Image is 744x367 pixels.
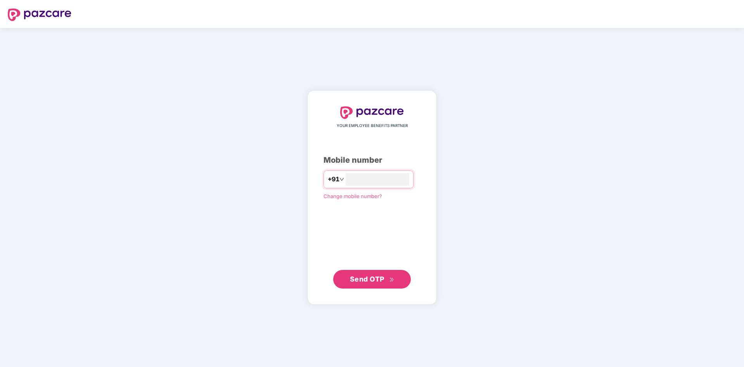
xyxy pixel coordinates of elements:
[333,270,411,289] button: Send OTPdouble-right
[324,193,382,199] a: Change mobile number?
[8,9,71,21] img: logo
[337,123,408,129] span: YOUR EMPLOYEE BENEFITS PARTNER
[324,154,420,166] div: Mobile number
[339,177,344,182] span: down
[340,106,404,119] img: logo
[350,275,384,283] span: Send OTP
[389,277,394,282] span: double-right
[328,174,339,184] span: +91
